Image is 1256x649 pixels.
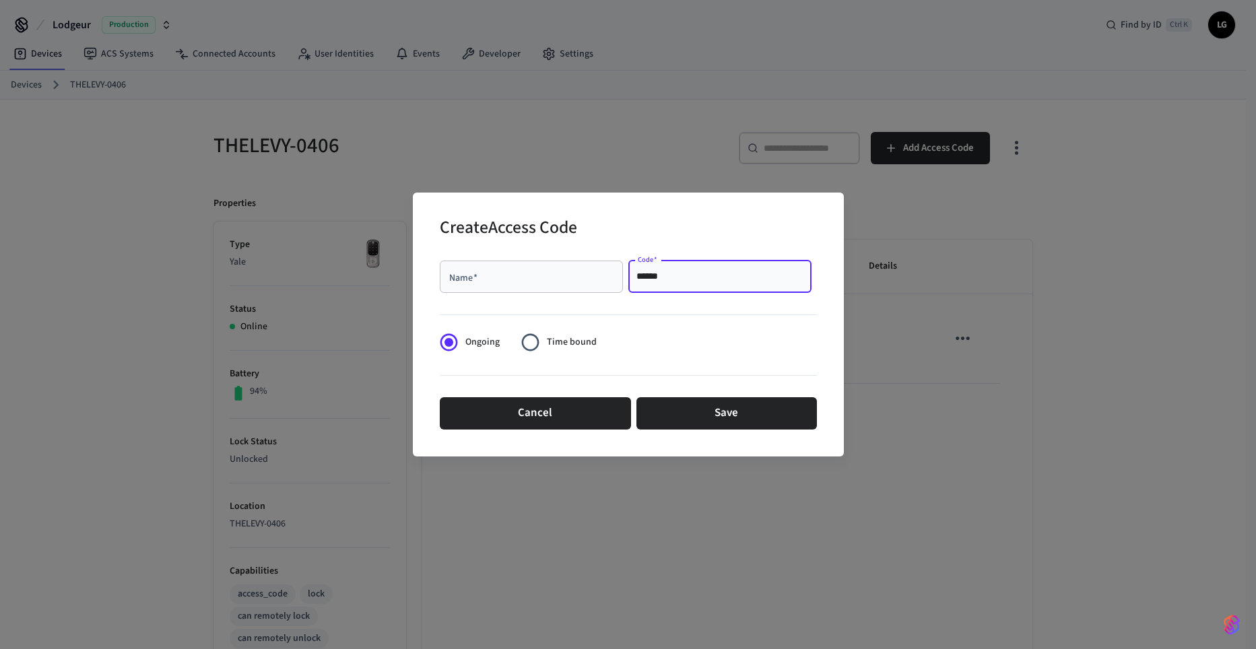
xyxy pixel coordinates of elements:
label: Code [638,254,657,265]
img: SeamLogoGradient.69752ec5.svg [1224,614,1240,636]
span: Ongoing [465,335,500,349]
span: Time bound [547,335,597,349]
button: Cancel [440,397,631,430]
button: Save [636,397,817,430]
h2: Create Access Code [440,209,577,250]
